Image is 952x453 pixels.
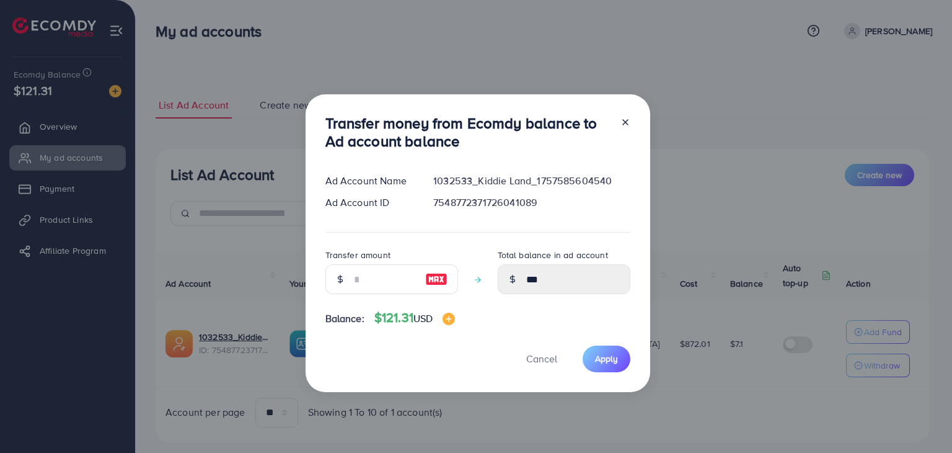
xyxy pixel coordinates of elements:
span: Balance: [325,312,364,326]
button: Cancel [511,346,573,372]
h3: Transfer money from Ecomdy balance to Ad account balance [325,114,610,150]
button: Apply [583,346,630,372]
div: Ad Account Name [315,174,424,188]
img: image [443,313,455,325]
iframe: Chat [899,397,943,444]
label: Total balance in ad account [498,249,608,261]
img: image [425,272,447,287]
div: 1032533_Kiddie Land_1757585604540 [423,174,640,188]
div: Ad Account ID [315,195,424,210]
div: 7548772371726041089 [423,195,640,210]
span: Apply [595,352,618,365]
span: USD [413,312,433,325]
span: Cancel [526,352,557,366]
label: Transfer amount [325,249,390,261]
h4: $121.31 [374,310,456,326]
